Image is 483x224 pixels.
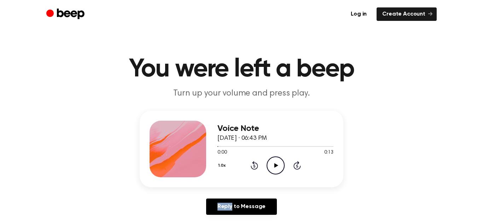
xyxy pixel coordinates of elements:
span: 0:00 [217,149,227,156]
a: Beep [46,7,86,21]
h3: Voice Note [217,124,333,133]
a: Create Account [377,7,437,21]
span: 0:13 [324,149,333,156]
p: Turn up your volume and press play. [106,88,377,99]
a: Log in [345,7,372,21]
button: 1.0x [217,160,228,172]
a: Reply to Message [206,199,277,215]
h1: You were left a beep [60,57,423,82]
span: [DATE] · 06:43 PM [217,135,267,142]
